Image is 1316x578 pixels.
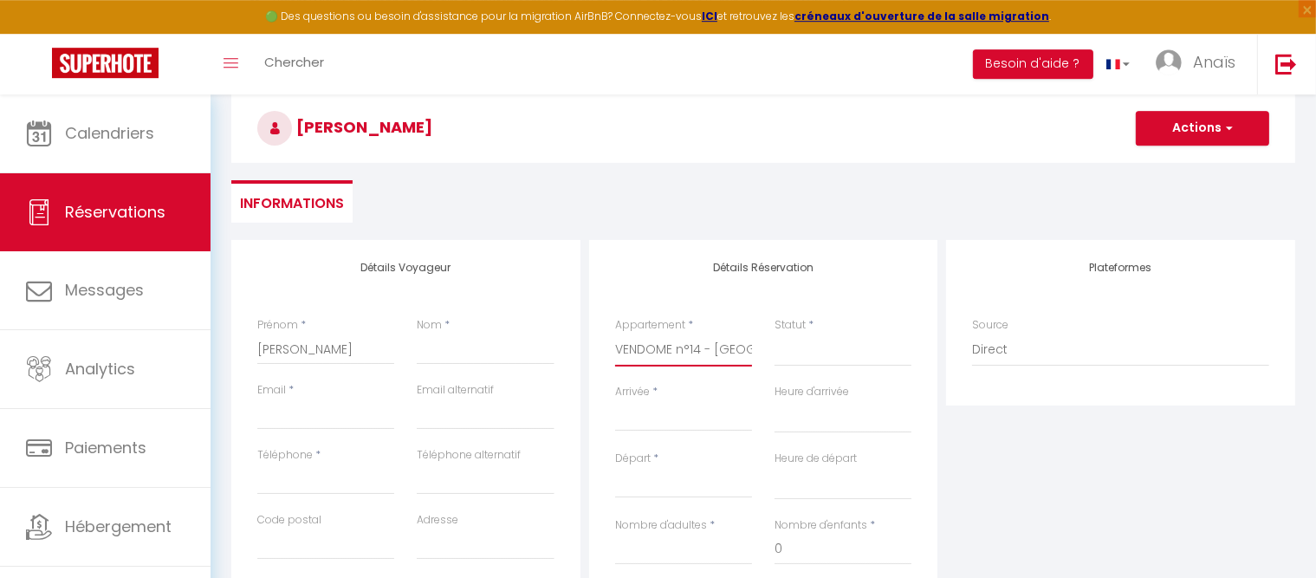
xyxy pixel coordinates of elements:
[251,34,337,94] a: Chercher
[972,262,1269,274] h4: Plateformes
[417,317,442,334] label: Nom
[702,9,717,23] a: ICI
[775,384,849,400] label: Heure d'arrivée
[65,122,154,144] span: Calendriers
[52,48,159,78] img: Super Booking
[615,317,685,334] label: Appartement
[615,262,912,274] h4: Détails Réservation
[417,447,521,464] label: Téléphone alternatif
[14,7,66,59] button: Ouvrir le widget de chat LiveChat
[65,201,165,223] span: Réservations
[775,517,867,534] label: Nombre d'enfants
[417,382,494,399] label: Email alternatif
[1275,53,1297,75] img: logout
[1193,51,1235,73] span: Anaïs
[257,262,554,274] h4: Détails Voyageur
[1136,111,1269,146] button: Actions
[257,116,432,138] span: [PERSON_NAME]
[615,384,650,400] label: Arrivée
[775,451,857,467] label: Heure de départ
[65,358,135,380] span: Analytics
[65,516,172,537] span: Hébergement
[257,382,286,399] label: Email
[1156,49,1182,75] img: ...
[231,180,353,223] li: Informations
[1143,34,1257,94] a: ... Anaïs
[417,512,458,529] label: Adresse
[65,437,146,458] span: Paiements
[615,451,651,467] label: Départ
[257,512,321,529] label: Code postal
[973,49,1093,79] button: Besoin d'aide ?
[257,317,298,334] label: Prénom
[794,9,1049,23] a: créneaux d'ouverture de la salle migration
[264,53,324,71] span: Chercher
[615,517,707,534] label: Nombre d'adultes
[65,279,144,301] span: Messages
[257,447,313,464] label: Téléphone
[775,317,806,334] label: Statut
[972,317,1008,334] label: Source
